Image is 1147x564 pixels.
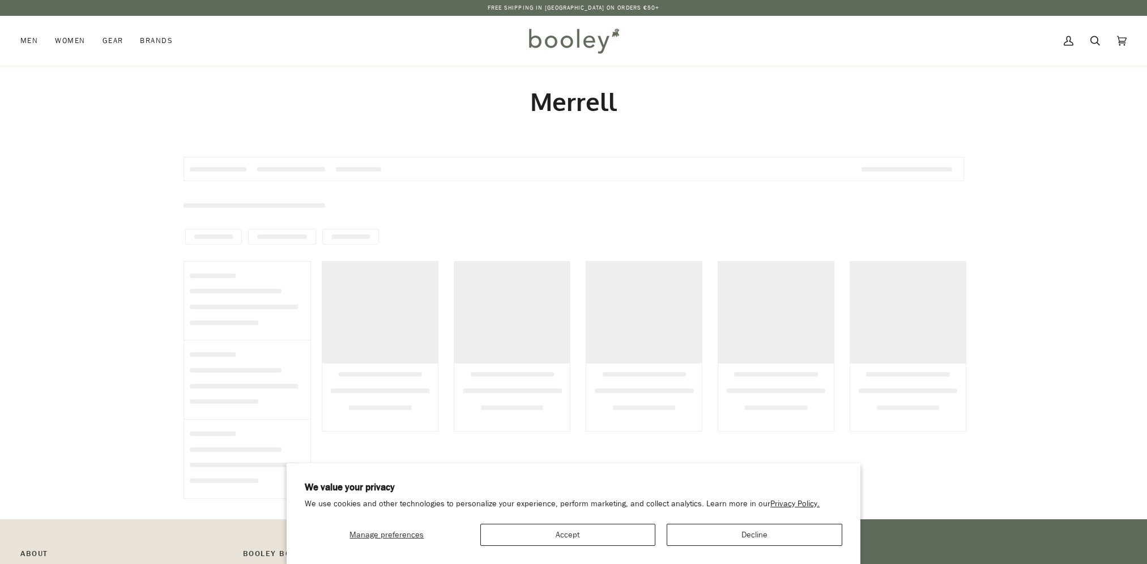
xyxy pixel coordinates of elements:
a: Privacy Policy. [770,498,820,509]
span: Gear [103,35,123,46]
h1: Merrell [184,86,964,117]
a: Gear [94,16,132,66]
span: Manage preferences [349,529,424,540]
button: Decline [667,524,842,546]
button: Accept [480,524,656,546]
a: Men [20,16,46,66]
img: Booley [524,24,623,57]
span: Men [20,35,38,46]
button: Manage preferences [305,524,468,546]
p: We use cookies and other technologies to personalize your experience, perform marketing, and coll... [305,499,842,510]
a: Women [46,16,93,66]
h2: We value your privacy [305,481,842,494]
p: Free Shipping in [GEOGRAPHIC_DATA] on Orders €50+ [488,3,660,12]
span: Brands [140,35,173,46]
a: Brands [131,16,181,66]
span: Women [55,35,85,46]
